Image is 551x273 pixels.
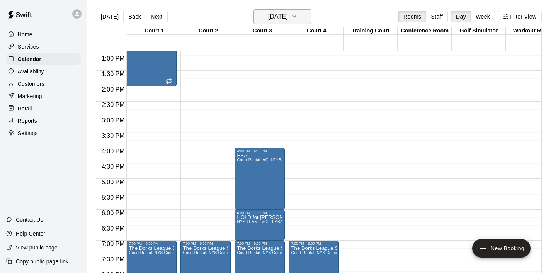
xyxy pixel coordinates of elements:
[237,251,362,255] span: Court Rental: NYS Community Club / League Volleyball (After 3 pm)
[100,163,127,170] span: 4:30 PM
[398,27,452,35] div: Conference Room
[18,31,32,38] p: Home
[100,148,127,154] span: 4:00 PM
[127,27,181,35] div: Court 1
[100,102,127,108] span: 2:30 PM
[18,129,38,137] p: Settings
[16,244,58,251] p: View public page
[6,53,81,65] a: Calendar
[268,11,288,22] h6: [DATE]
[237,158,345,162] span: Court Rental: VOLLEYBALL ([DATE] - [DATE] 8 am - 3 pm)
[344,27,398,35] div: Training Court
[289,27,344,35] div: Court 4
[126,24,177,86] div: 12:00 PM – 2:00 PM: Sandy
[6,66,81,77] a: Availability
[183,251,308,255] span: Court Rental: NYS Community Club / League Volleyball (After 3 pm)
[6,90,81,102] a: Marketing
[426,11,448,22] button: Staff
[18,117,37,125] p: Reports
[166,78,172,84] span: Recurring event
[6,29,81,40] a: Home
[6,127,81,139] a: Settings
[451,11,471,22] button: Day
[472,239,531,258] button: add
[6,78,81,90] a: Customers
[253,9,311,24] button: [DATE]
[18,92,42,100] p: Marketing
[129,242,174,246] div: 7:00 PM – 9:00 PM
[237,220,310,224] span: NYS TEAM - VOLLEYBALL (After 3 pm)
[129,251,253,255] span: Court Rental: NYS Community Club / League Volleyball (After 3 pm)
[18,55,41,63] p: Calendar
[398,11,426,22] button: Rooms
[452,27,506,35] div: Golf Simulator
[471,11,495,22] button: Week
[18,105,32,112] p: Retail
[235,210,285,241] div: 6:00 PM – 7:00 PM: HOLD for victoria marshall
[100,117,127,124] span: 3:00 PM
[100,225,127,232] span: 6:30 PM
[18,80,44,88] p: Customers
[16,230,45,237] p: Help Center
[100,132,127,139] span: 3:30 PM
[123,11,146,22] button: Back
[16,216,43,224] p: Contact Us
[181,27,235,35] div: Court 2
[237,149,282,153] div: 4:00 PM – 6:00 PM
[100,86,127,93] span: 2:00 PM
[237,242,282,246] div: 7:00 PM – 9:00 PM
[6,41,81,53] a: Services
[100,194,127,201] span: 5:30 PM
[96,11,124,22] button: [DATE]
[16,258,68,265] p: Copy public page link
[146,11,167,22] button: Next
[100,179,127,185] span: 5:00 PM
[100,210,127,216] span: 6:00 PM
[235,27,289,35] div: Court 3
[498,11,541,22] button: Filter View
[237,211,282,215] div: 6:00 PM – 7:00 PM
[6,115,81,127] a: Reports
[183,242,228,246] div: 7:00 PM – 9:00 PM
[100,241,127,247] span: 7:00 PM
[100,71,127,77] span: 1:30 PM
[100,55,127,62] span: 1:00 PM
[18,68,44,75] p: Availability
[100,256,127,263] span: 7:30 PM
[6,103,81,114] a: Retail
[18,43,39,51] p: Services
[291,251,416,255] span: Court Rental: NYS Community Club / League Volleyball (After 3 pm)
[235,148,285,210] div: 4:00 PM – 6:00 PM: ESA
[291,242,337,246] div: 7:00 PM – 9:00 PM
